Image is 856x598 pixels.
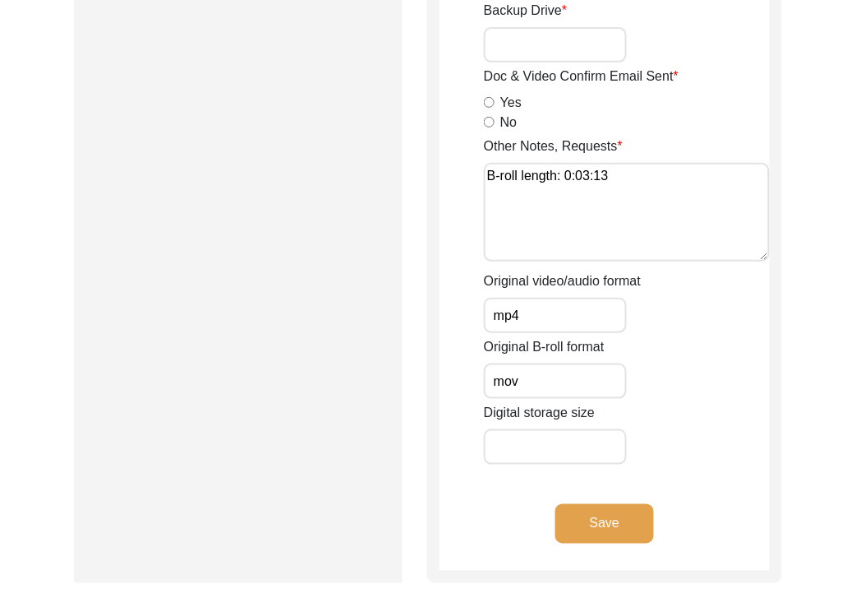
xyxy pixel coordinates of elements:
label: Original B-roll format [484,337,605,357]
label: Other Notes, Requests [484,137,623,156]
label: No [500,113,517,132]
label: Yes [500,93,522,113]
label: Digital storage size [484,403,595,423]
button: Save [555,504,654,544]
label: Backup Drive [484,1,567,21]
label: Original video/audio format [484,271,641,291]
label: Doc & Video Confirm Email Sent [484,67,679,86]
